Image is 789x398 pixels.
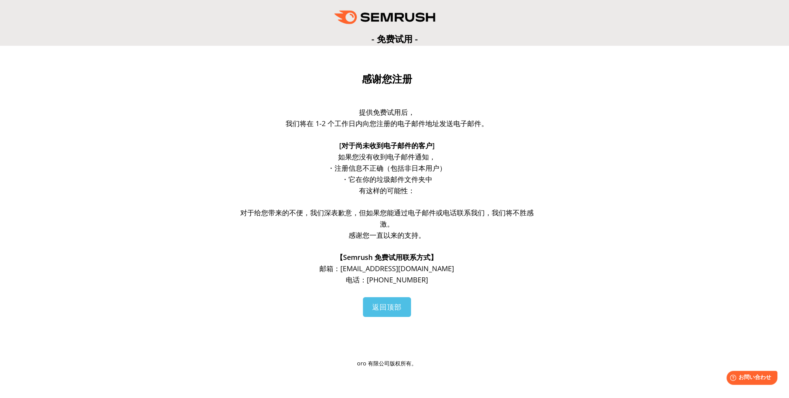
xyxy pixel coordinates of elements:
[338,152,436,161] font: 如果您没有收到电子邮件通知，
[349,230,425,240] font: 感谢您一直以来的支持。
[363,297,411,317] a: 返回顶部
[319,264,340,273] font: 邮箱：
[359,107,415,117] font: 提供免费试用后，
[362,73,412,85] font: 感谢您注册
[372,302,402,311] font: 返回顶部
[240,208,534,228] font: 对于给您带来的不便，我们深表歉意，但如果您能通过电子邮件或电话联系我们，我们将不胜感激。
[339,141,435,150] font: [对于尚未收到电子邮件的客户]
[346,275,428,284] font: 电话：[PHONE_NUMBER]
[286,119,488,128] font: 我们将在 1-2 个工作日内向您注册的电子邮件地址发送电子邮件。
[342,175,432,184] font: ・它在你的垃圾邮件文件夹中
[340,264,454,273] font: [EMAIL_ADDRESS][DOMAIN_NAME]
[720,368,780,389] iframe: Help widget launcher
[371,33,418,45] font: - 免费试用 -
[359,186,415,195] font: 有这样的可能性：
[357,360,417,367] font: oro 有限公司版权所有。
[328,163,446,173] font: ・注册信息不正确（包括非日本用户）
[336,253,437,262] font: 【Semrush 免费试用联系方式】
